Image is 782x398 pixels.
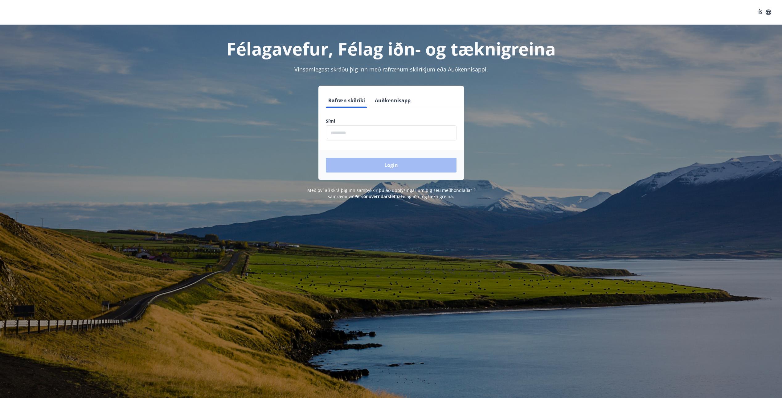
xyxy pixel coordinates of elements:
span: Vinsamlegast skráðu þig inn með rafrænum skilríkjum eða Auðkennisappi. [294,66,488,73]
label: Sími [326,118,457,124]
a: Persónuverndarstefna [354,193,401,199]
span: Með því að skrá þig inn samþykkir þú að upplýsingar um þig séu meðhöndlaðar í samræmi við Félag i... [307,187,475,199]
button: ÍS [755,7,775,18]
h1: Félagavefur, Félag iðn- og tæknigreina [177,37,606,60]
button: Auðkennisapp [372,93,413,108]
button: Rafræn skilríki [326,93,367,108]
